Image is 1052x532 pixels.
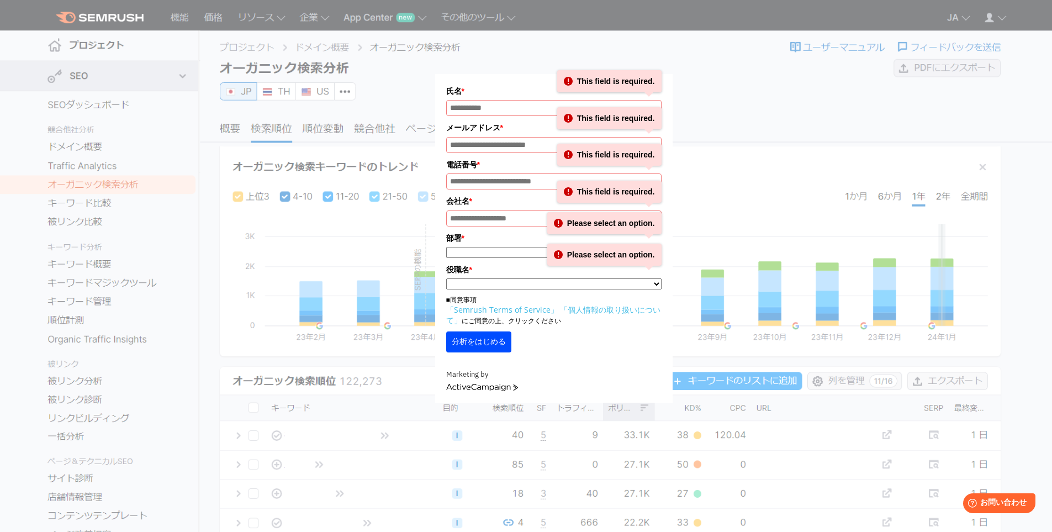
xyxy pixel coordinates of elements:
button: 分析をはじめる [446,331,511,352]
a: 「Semrush Terms of Service」 [446,304,558,315]
div: This field is required. [557,70,662,92]
div: Marketing by [446,369,662,381]
label: 部署 [446,232,662,244]
p: ■同意事項 にご同意の上、クリックください [446,295,662,326]
div: Please select an option. [547,212,662,234]
label: 会社名 [446,195,662,207]
iframe: Help widget launcher [954,489,1040,520]
label: メールアドレス [446,122,662,134]
label: 氏名 [446,85,662,97]
a: 「個人情報の取り扱いについて」 [446,304,660,325]
div: This field is required. [557,181,662,203]
div: This field is required. [557,107,662,129]
label: 役職名 [446,264,662,276]
div: Please select an option. [547,244,662,266]
div: This field is required. [557,144,662,166]
label: 電話番号 [446,159,662,171]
